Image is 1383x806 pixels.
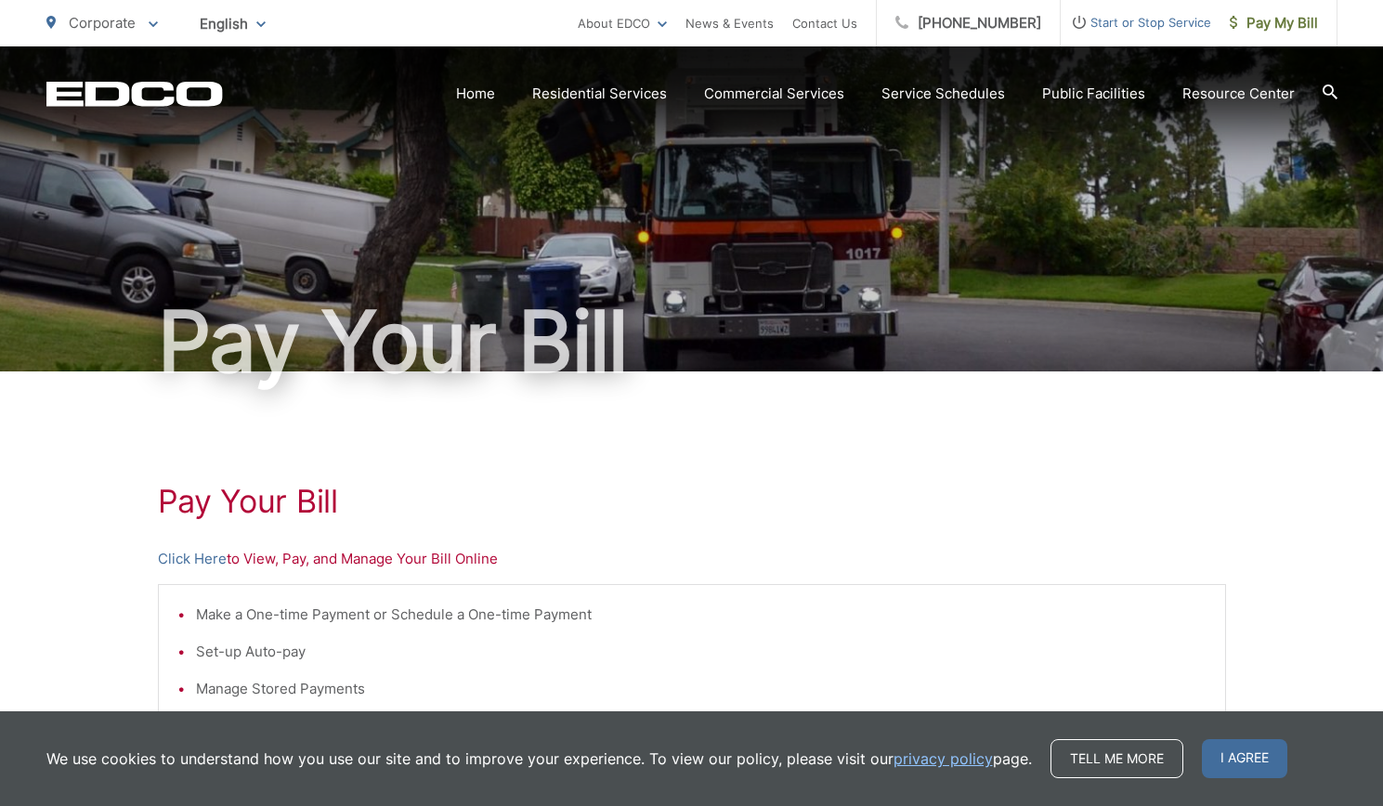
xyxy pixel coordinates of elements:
a: Home [456,83,495,105]
a: Residential Services [532,83,667,105]
a: Tell me more [1050,739,1183,778]
li: Manage Stored Payments [196,678,1207,700]
a: Public Facilities [1042,83,1145,105]
p: to View, Pay, and Manage Your Bill Online [158,548,1226,570]
a: About EDCO [578,12,667,34]
span: Pay My Bill [1230,12,1318,34]
a: privacy policy [894,747,993,770]
a: Commercial Services [704,83,844,105]
a: Resource Center [1182,83,1295,105]
li: Make a One-time Payment or Schedule a One-time Payment [196,604,1207,626]
h1: Pay Your Bill [46,295,1337,388]
a: News & Events [685,12,774,34]
a: Service Schedules [881,83,1005,105]
a: EDCD logo. Return to the homepage. [46,81,223,107]
p: We use cookies to understand how you use our site and to improve your experience. To view our pol... [46,747,1032,770]
a: Click Here [158,548,227,570]
span: Corporate [69,14,136,32]
span: English [186,7,280,40]
a: Contact Us [792,12,857,34]
h1: Pay Your Bill [158,483,1226,520]
span: I agree [1202,739,1287,778]
li: Set-up Auto-pay [196,641,1207,663]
